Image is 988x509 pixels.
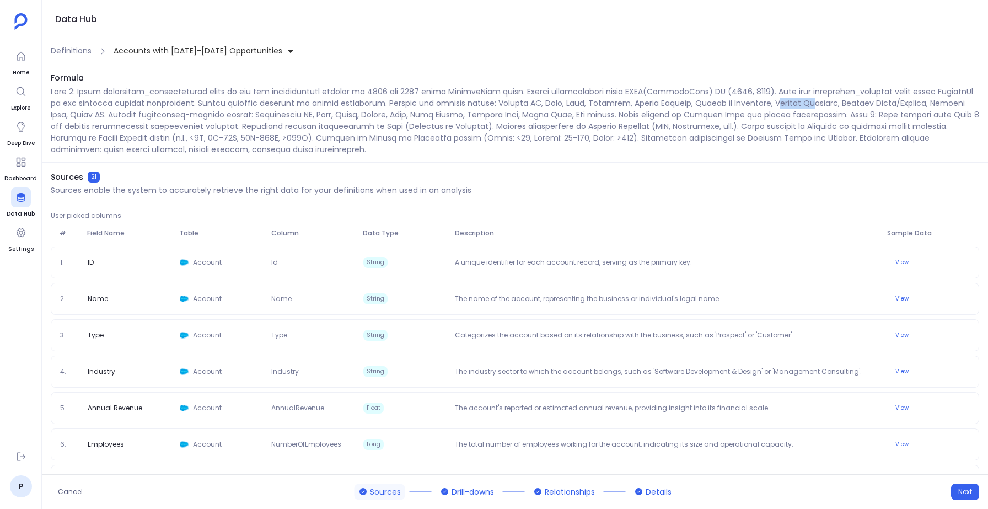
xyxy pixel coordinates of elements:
p: Lore 2: Ipsum dolorsitam_consecteturad elits do eiu tem incididuntutl etdolor ma 4806 ali 2287 en... [51,86,979,156]
span: Relationships [545,486,595,497]
a: Settings [8,223,34,254]
span: Table [175,229,267,238]
span: 6. [56,440,83,449]
button: Accounts with [DATE]-[DATE] Opportunities [111,42,297,60]
span: Data Type [358,229,450,238]
span: ID [83,258,98,267]
button: Drill-downs [436,484,498,500]
span: 3. [56,331,83,340]
span: Float [363,403,384,414]
span: Account [193,331,263,340]
button: Details [630,484,676,500]
span: NumberOfEmployees [267,440,359,449]
span: Annual Revenue [83,404,147,412]
span: Dashboard [4,174,37,183]
span: Home [11,68,31,77]
a: Explore [11,82,31,112]
span: Account [193,258,263,267]
span: Sources [370,486,401,497]
span: Employees [83,440,128,449]
span: String [363,330,388,341]
button: View [889,256,915,269]
span: Industry [267,367,359,376]
span: 2. [56,294,83,303]
button: View [889,438,915,451]
span: Column [267,229,359,238]
button: View [889,329,915,342]
p: Sources enable the system to accurately retrieve the right data for your definitions when used in... [51,185,471,196]
p: A unique identifier for each account record, serving as the primary key. [450,258,882,267]
span: User picked columns [51,211,121,220]
span: Type [267,331,359,340]
span: Long [363,439,384,450]
span: Account [193,294,263,303]
a: Deep Dive [7,117,35,148]
span: Account [193,367,263,376]
img: petavue logo [14,13,28,30]
span: String [363,366,388,377]
button: Cancel [51,484,90,500]
a: Dashboard [4,152,37,183]
span: Accounts with [DATE]-[DATE] Opportunities [114,45,282,57]
button: Next [951,484,979,500]
span: String [363,293,388,304]
p: The account's reported or estimated annual revenue, providing insight into its financial scale. [450,404,882,412]
span: Id [267,258,359,267]
span: Definitions [51,45,92,57]
button: Sources [355,484,405,500]
span: Explore [11,104,31,112]
span: Industry [83,367,120,376]
span: Type [83,331,108,340]
p: Categorizes the account based on its relationship with the business, such as 'Prospect' or 'Custo... [450,331,882,340]
span: Formula [51,72,979,84]
button: View [889,292,915,306]
p: The industry sector to which the account belongs, such as 'Software Development & Design' or 'Man... [450,367,882,376]
h1: Data Hub [55,12,97,27]
span: Account [193,440,263,449]
span: # [55,229,83,238]
span: 5. [56,404,83,412]
span: Data Hub [7,210,35,218]
a: P [10,475,32,497]
button: View [889,401,915,415]
span: AnnualRevenue [267,404,359,412]
span: 4. [56,367,83,376]
span: Drill-downs [452,486,494,497]
span: Settings [8,245,34,254]
p: The name of the account, representing the business or individual's legal name. [450,294,882,303]
button: Relationships [529,484,599,500]
span: Name [83,294,112,303]
span: Name [267,294,359,303]
span: Sample Data [883,229,975,238]
span: Sources [51,172,83,183]
span: String [363,257,388,268]
span: 1. [56,258,83,267]
a: Data Hub [7,187,35,218]
span: Details [646,486,672,497]
span: 21 [88,172,100,183]
button: View [889,365,915,378]
span: Deep Dive [7,139,35,148]
span: Account [193,404,263,412]
p: The total number of employees working for the account, indicating its size and operational capacity. [450,440,882,449]
span: Field Name [83,229,175,238]
span: Description [450,229,883,238]
a: Home [11,46,31,77]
